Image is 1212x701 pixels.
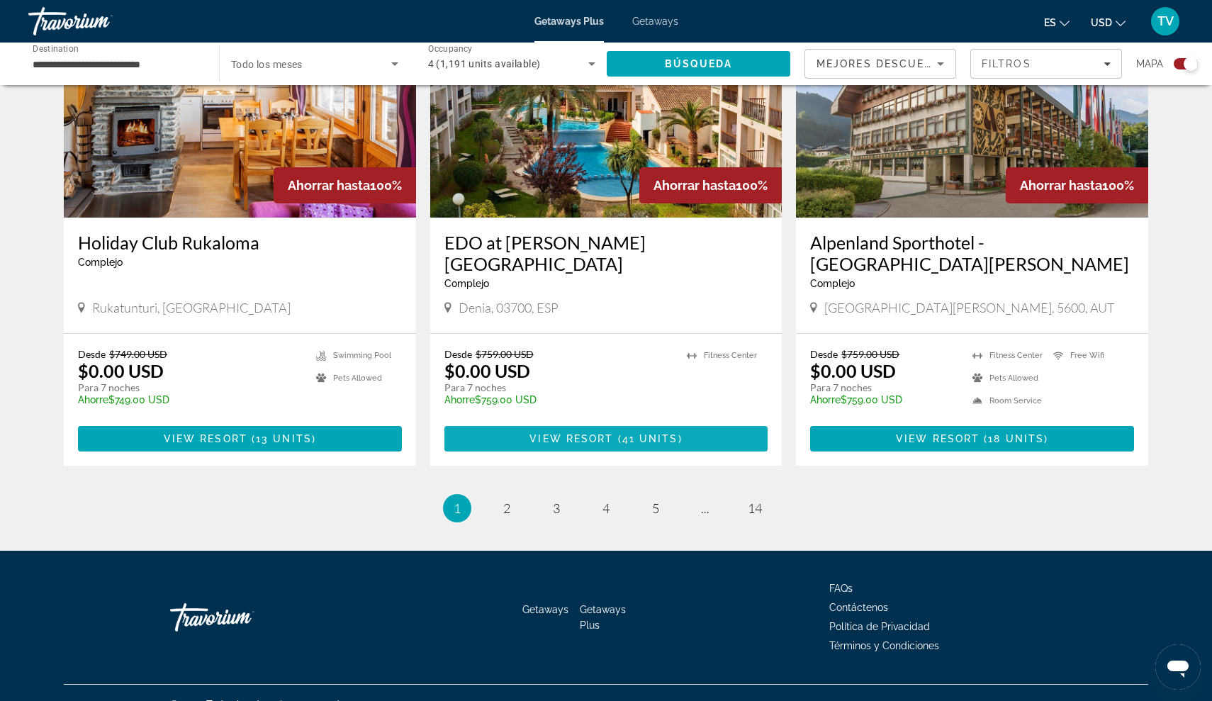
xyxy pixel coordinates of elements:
span: 13 units [256,433,312,444]
button: User Menu [1147,6,1184,36]
span: ( ) [980,433,1048,444]
span: Fitness Center [989,351,1043,360]
a: Contáctenos [829,602,888,613]
span: Ahorre [78,394,108,405]
span: 41 units [622,433,678,444]
span: $759.00 USD [476,348,534,360]
span: Todo los meses [231,59,303,70]
span: Complejo [444,278,489,289]
button: View Resort(18 units) [810,426,1134,452]
p: Para 7 noches [444,381,673,394]
span: 4 (1,191 units available) [428,58,541,69]
span: Ahorrar hasta [288,178,370,193]
span: Swimming Pool [333,351,391,360]
span: Pets Allowed [333,374,382,383]
div: 100% [1006,167,1148,203]
div: 100% [639,167,782,203]
p: Para 7 noches [810,381,958,394]
button: View Resort(41 units) [444,426,768,452]
span: ... [701,500,709,516]
a: FAQs [829,583,853,594]
button: Change currency [1091,12,1126,33]
span: View Resort [529,433,613,444]
span: Desde [810,348,838,360]
a: Alpenland Sporthotel - [GEOGRAPHIC_DATA][PERSON_NAME] [810,232,1134,274]
span: 14 [748,500,762,516]
p: $0.00 USD [810,360,896,381]
a: Getaways Plus [534,16,604,27]
a: Travorium [28,3,170,40]
mat-select: Sort by [817,55,944,72]
span: Free Wifi [1070,351,1104,360]
p: $0.00 USD [444,360,530,381]
span: Pets Allowed [989,374,1038,383]
span: TV [1157,14,1174,28]
span: 4 [602,500,610,516]
iframe: Botón para iniciar la ventana de mensajería [1155,644,1201,690]
a: Getaways Plus [580,604,626,631]
a: Holiday Club Rukaloma [78,232,402,253]
p: $759.00 USD [444,394,673,405]
span: $749.00 USD [109,348,167,360]
span: Mejores descuentos [817,58,958,69]
button: Change language [1044,12,1070,33]
span: es [1044,17,1056,28]
span: Room Service [989,396,1042,405]
p: $0.00 USD [78,360,164,381]
span: 3 [553,500,560,516]
span: Ahorrar hasta [653,178,736,193]
span: Rukatunturi, [GEOGRAPHIC_DATA] [92,300,291,315]
span: Ahorre [444,394,475,405]
span: Filtros [982,58,1031,69]
nav: Pagination [64,494,1148,522]
a: Términos y Condiciones [829,640,939,651]
a: Política de Privacidad [829,621,930,632]
p: $749.00 USD [78,394,302,405]
span: Destination [33,43,79,53]
span: View Resort [896,433,980,444]
span: Ahorrar hasta [1020,178,1102,193]
span: Ahorre [810,394,841,405]
span: 5 [652,500,659,516]
a: Go Home [170,596,312,639]
p: Para 7 noches [78,381,302,394]
a: Getaways [632,16,678,27]
span: 2 [503,500,510,516]
span: USD [1091,17,1112,28]
button: View Resort(13 units) [78,426,402,452]
span: Búsqueda [665,58,733,69]
span: View Resort [164,433,247,444]
span: Denia, 03700, ESP [459,300,559,315]
span: ( ) [247,433,316,444]
span: 18 units [988,433,1044,444]
a: EDO at [PERSON_NAME][GEOGRAPHIC_DATA] [444,232,768,274]
div: 100% [274,167,416,203]
span: Fitness Center [704,351,757,360]
span: Desde [444,348,472,360]
input: Select destination [33,56,201,73]
span: ( ) [613,433,682,444]
a: Getaways [522,604,568,615]
span: $759.00 USD [841,348,899,360]
span: Complejo [810,278,855,289]
span: 1 [454,500,461,516]
span: Desde [78,348,106,360]
span: Complejo [78,257,123,268]
button: Search [607,51,790,77]
span: [GEOGRAPHIC_DATA][PERSON_NAME], 5600, AUT [824,300,1115,315]
p: $759.00 USD [810,394,958,405]
span: Mapa [1136,54,1163,74]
